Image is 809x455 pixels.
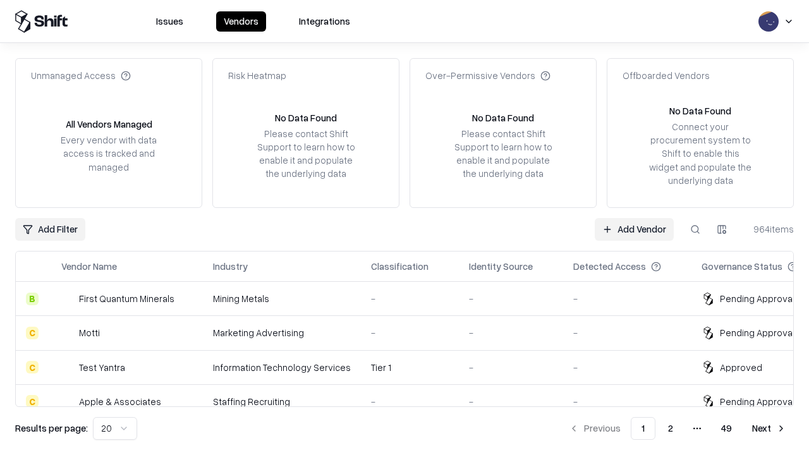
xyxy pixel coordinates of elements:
div: Detected Access [573,260,646,273]
div: No Data Found [275,111,337,124]
div: - [573,395,681,408]
div: Motti [79,326,100,339]
div: C [26,395,39,408]
div: Apple & Associates [79,395,161,408]
img: First Quantum Minerals [61,293,74,305]
button: 1 [631,417,655,440]
button: 49 [711,417,742,440]
p: Results per page: [15,422,88,435]
div: - [371,395,449,408]
div: Connect your procurement system to Shift to enable this widget and populate the underlying data [648,120,753,187]
div: Governance Status [702,260,782,273]
button: Add Filter [15,218,85,241]
div: - [573,326,681,339]
nav: pagination [561,417,794,440]
button: Vendors [216,11,266,32]
div: - [469,395,553,408]
a: Add Vendor [595,218,674,241]
div: No Data Found [472,111,534,124]
button: Integrations [291,11,358,32]
div: B [26,293,39,305]
div: - [469,326,553,339]
div: Every vendor with data access is tracked and managed [56,133,161,173]
div: Approved [720,361,762,374]
div: Vendor Name [61,260,117,273]
div: C [26,361,39,373]
div: Identity Source [469,260,533,273]
div: Mining Metals [213,292,351,305]
button: Next [745,417,794,440]
div: No Data Found [669,104,731,118]
div: Please contact Shift Support to learn how to enable it and populate the underlying data [253,127,358,181]
div: - [573,361,681,374]
div: Offboarded Vendors [623,69,710,82]
div: - [371,326,449,339]
div: Pending Approval [720,326,794,339]
div: - [371,292,449,305]
div: Classification [371,260,429,273]
div: Please contact Shift Support to learn how to enable it and populate the underlying data [451,127,556,181]
div: - [573,292,681,305]
img: Test Yantra [61,361,74,373]
div: Industry [213,260,248,273]
div: Test Yantra [79,361,125,374]
div: Staffing Recruiting [213,395,351,408]
div: Pending Approval [720,395,794,408]
div: Unmanaged Access [31,69,131,82]
button: Issues [149,11,191,32]
div: - [469,361,553,374]
div: Information Technology Services [213,361,351,374]
div: - [469,292,553,305]
div: C [26,327,39,339]
div: Tier 1 [371,361,449,374]
div: Risk Heatmap [228,69,286,82]
div: 964 items [743,222,794,236]
div: All Vendors Managed [66,118,152,131]
div: First Quantum Minerals [79,292,174,305]
img: Apple & Associates [61,395,74,408]
img: Motti [61,327,74,339]
div: Pending Approval [720,292,794,305]
button: 2 [658,417,683,440]
div: Marketing Advertising [213,326,351,339]
div: Over-Permissive Vendors [425,69,550,82]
